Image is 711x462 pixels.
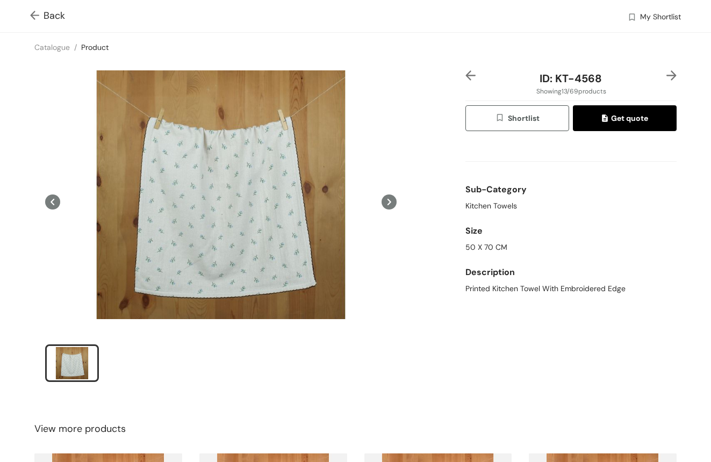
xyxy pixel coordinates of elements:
div: Size [465,220,677,242]
img: Go back [30,11,44,22]
div: Kitchen Towels [465,200,677,212]
img: wishlist [495,113,508,125]
span: Back [30,9,65,23]
div: Description [465,262,677,283]
button: quoteGet quote [573,105,677,131]
span: / [74,42,77,52]
div: Sub-Category [465,179,677,200]
img: left [465,70,476,81]
a: Product [81,42,109,52]
a: Catalogue [34,42,70,52]
span: View more products [34,422,126,436]
img: quote [602,114,611,124]
button: wishlistShortlist [465,105,569,131]
span: Showing 13 / 69 products [536,86,606,96]
img: wishlist [627,12,637,24]
li: slide item 1 [45,344,99,382]
img: right [666,70,677,81]
span: Shortlist [495,112,540,125]
div: 50 X 70 CM [465,242,677,253]
span: Printed Kitchen Towel With Embroidered Edge [465,283,626,294]
span: ID: KT-4568 [540,71,602,85]
span: My Shortlist [640,11,681,24]
span: Get quote [602,112,648,124]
